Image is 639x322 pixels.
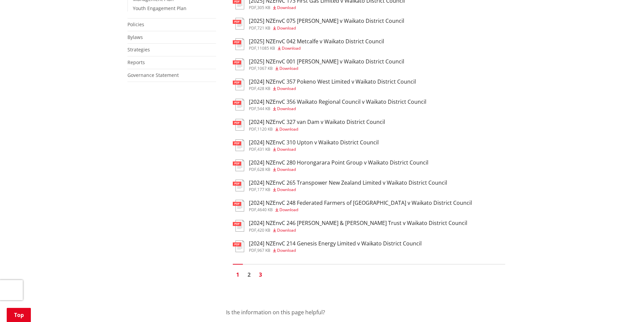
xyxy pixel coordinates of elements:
a: Youth Engagement Plan [133,5,187,11]
img: document-pdf.svg [233,139,244,151]
span: pdf [249,207,256,213]
a: Reports [127,59,145,65]
span: 420 KB [257,227,270,233]
h3: [2024] NZEnvC 214 Genesis Energy Limited v Waikato District Council [249,240,422,247]
span: pdf [249,65,256,71]
nav: Pagination [233,264,505,281]
span: pdf [249,126,256,132]
a: [2024] NZEnvC 357 Pokeno West Limited v Waikato District Council pdf,428 KB Download [233,79,416,91]
a: [2024] NZEnvC 214 Genesis Energy Limited v Waikato District Council pdf,967 KB Download [233,240,422,252]
img: document-pdf.svg [233,200,244,212]
span: Download [277,106,296,111]
h3: [2024] NZEnvC 265 Transpower New Zealand Limited v Waikato District Council [249,180,447,186]
img: document-pdf.svg [233,58,244,70]
a: [2025] NZEnvC 042 Metcalfe v Waikato District Council pdf,11085 KB Download [233,38,384,50]
span: pdf [249,187,256,192]
span: 628 KB [257,167,270,172]
span: pdf [249,25,256,31]
img: document-pdf.svg [233,18,244,30]
div: , [249,107,426,111]
span: 431 KB [257,146,270,152]
span: Download [277,247,296,253]
span: Download [277,5,296,10]
img: document-pdf.svg [233,159,244,171]
span: Download [277,227,296,233]
h3: [2025] NZEnvC 001 [PERSON_NAME] v Waikato District Council [249,58,404,65]
div: , [249,168,428,172]
span: Download [277,86,296,91]
span: pdf [249,146,256,152]
iframe: Messenger Launcher [608,294,632,318]
div: , [249,188,447,192]
div: , [249,208,472,212]
span: 544 KB [257,106,270,111]
span: 967 KB [257,247,270,253]
a: Strategies [127,46,150,53]
img: document-pdf.svg [233,38,244,50]
img: document-pdf.svg [233,180,244,191]
img: document-pdf.svg [233,99,244,110]
a: Page 1 [233,270,243,280]
a: Go to page 3 [256,270,266,280]
a: [2024] NZEnvC 248 Federated Farmers of [GEOGRAPHIC_DATA] v Waikato District Council pdf,4640 KB D... [233,200,472,212]
a: [2024] NZEnvC 280 Horongarara Point Group v Waikato District Council pdf,628 KB Download [233,159,428,172]
div: , [249,127,385,131]
span: 4640 KB [257,207,273,213]
span: Download [277,25,296,31]
h3: [2024] NZEnvC 357 Pokeno West Limited v Waikato District Council [249,79,416,85]
a: [2025] NZEnvC 075 [PERSON_NAME] v Waikato District Council pdf,721 KB Download [233,18,404,30]
img: document-pdf.svg [233,119,244,131]
a: [2024] NZEnvC 356 Waikato Regional Council v Waikato District Council pdf,544 KB Download [233,99,426,111]
h3: [2024] NZEnvC 356 Waikato Regional Council v Waikato District Council [249,99,426,105]
div: , [249,46,384,50]
h3: [2024] NZEnvC 327 van Dam v Waikato District Council [249,119,385,125]
a: Governance Statement [127,72,179,78]
span: pdf [249,167,256,172]
span: Download [279,207,298,213]
a: Go to page 2 [244,270,254,280]
span: 1067 KB [257,65,273,71]
div: , [249,66,404,71]
span: 1120 KB [257,126,273,132]
span: 177 KB [257,187,270,192]
div: , [249,6,405,10]
a: [2024] NZEnvC 310 Upton v Waikato District Council pdf,431 KB Download [233,139,379,151]
span: pdf [249,86,256,91]
a: Policies [127,21,144,28]
span: Download [277,187,296,192]
span: pdf [249,247,256,253]
div: , [249,248,422,252]
div: , [249,228,467,232]
span: pdf [249,106,256,111]
span: Download [277,146,296,152]
span: pdf [249,5,256,10]
a: Bylaws [127,34,143,40]
a: [2024] NZEnvC 265 Transpower New Zealand Limited v Waikato District Council pdf,177 KB Download [233,180,447,192]
div: , [249,147,379,151]
h3: [2025] NZEnvC 042 Metcalfe v Waikato District Council [249,38,384,45]
span: Download [277,167,296,172]
img: document-pdf.svg [233,79,244,90]
span: Download [279,126,298,132]
span: 11085 KB [257,45,275,51]
span: 428 KB [257,86,270,91]
a: [2024] NZEnvC 246 [PERSON_NAME] & [PERSON_NAME] Trust v Waikato District Council pdf,420 KB Download [233,220,467,232]
h3: [2024] NZEnvC 280 Horongarara Point Group v Waikato District Council [249,159,428,166]
div: , [249,87,416,91]
span: Download [279,65,298,71]
img: document-pdf.svg [233,220,244,232]
span: pdf [249,45,256,51]
h3: [2024] NZEnvC 310 Upton v Waikato District Council [249,139,379,146]
span: 721 KB [257,25,270,31]
a: Top [7,308,31,322]
p: Is the information on this page helpful? [226,308,512,316]
a: [2024] NZEnvC 327 van Dam v Waikato District Council pdf,1120 KB Download [233,119,385,131]
a: [2025] NZEnvC 001 [PERSON_NAME] v Waikato District Council pdf,1067 KB Download [233,58,404,71]
span: Download [282,45,301,51]
span: pdf [249,227,256,233]
img: document-pdf.svg [233,240,244,252]
h3: [2025] NZEnvC 075 [PERSON_NAME] v Waikato District Council [249,18,404,24]
h3: [2024] NZEnvC 248 Federated Farmers of [GEOGRAPHIC_DATA] v Waikato District Council [249,200,472,206]
div: , [249,26,404,30]
h3: [2024] NZEnvC 246 [PERSON_NAME] & [PERSON_NAME] Trust v Waikato District Council [249,220,467,226]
